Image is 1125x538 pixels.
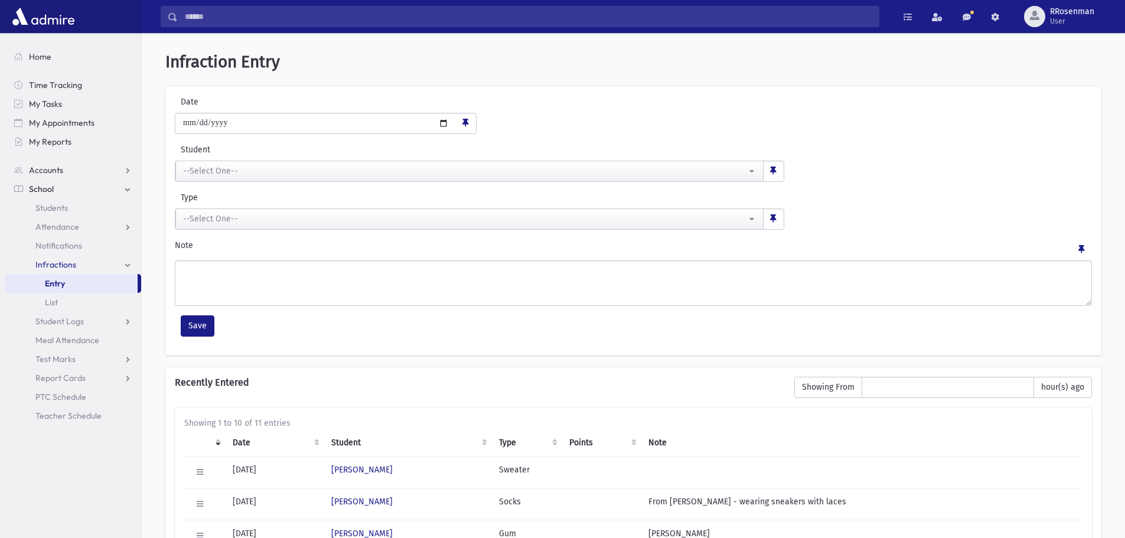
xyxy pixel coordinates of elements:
a: [PERSON_NAME] [331,497,393,507]
label: Note [175,239,193,256]
span: Meal Attendance [35,335,99,345]
td: [DATE] [226,456,324,488]
span: My Tasks [29,99,62,109]
a: Notifications [5,236,141,255]
span: Student Logs [35,316,84,327]
a: Time Tracking [5,76,141,94]
div: --Select One-- [183,165,746,177]
h6: Recently Entered [175,377,782,388]
a: [PERSON_NAME] [331,465,393,475]
img: AdmirePro [9,5,77,28]
a: Report Cards [5,369,141,387]
a: Test Marks [5,350,141,369]
span: Infraction Entry [165,52,280,71]
span: Report Cards [35,373,86,383]
a: My Tasks [5,94,141,113]
span: Teacher Schedule [35,410,102,421]
a: Home [5,47,141,66]
a: Infractions [5,255,141,274]
span: Entry [45,278,65,289]
span: Infractions [35,259,76,270]
a: PTC Schedule [5,387,141,406]
a: Entry [5,274,138,293]
button: --Select One-- [175,161,764,182]
a: Student Logs [5,312,141,331]
a: Meal Attendance [5,331,141,350]
a: School [5,180,141,198]
div: Showing 1 to 10 of 11 entries [184,417,1082,429]
span: PTC Schedule [35,392,86,402]
th: Type: activate to sort column ascending [492,429,562,457]
span: School [29,184,54,194]
a: Attendance [5,217,141,236]
label: Date [175,96,275,108]
span: Showing From [794,377,862,398]
td: [DATE] [226,488,324,520]
span: Students [35,203,68,213]
span: My Appointments [29,118,94,128]
th: Note [641,429,1082,457]
td: Socks [492,488,562,520]
span: Notifications [35,240,82,251]
span: List [45,297,58,308]
label: Type [175,191,480,204]
a: My Reports [5,132,141,151]
span: RRosenman [1050,7,1094,17]
a: Teacher Schedule [5,406,141,425]
a: My Appointments [5,113,141,132]
input: Search [178,6,879,27]
span: Home [29,51,51,62]
th: Date: activate to sort column ascending [226,429,324,457]
span: Accounts [29,165,63,175]
span: Test Marks [35,354,76,364]
span: My Reports [29,136,71,147]
th: Points: activate to sort column ascending [562,429,641,457]
span: Time Tracking [29,80,82,90]
a: Accounts [5,161,141,180]
td: Sweater [492,456,562,488]
div: --Select One-- [183,213,746,225]
a: Students [5,198,141,217]
span: User [1050,17,1094,26]
a: List [5,293,141,312]
span: Attendance [35,221,79,232]
th: Student: activate to sort column ascending [324,429,492,457]
td: From [PERSON_NAME] - wearing sneakers with laces [641,488,1082,520]
button: Save [181,315,214,337]
button: --Select One-- [175,208,764,230]
span: hour(s) ago [1033,377,1092,398]
label: Student [175,144,581,156]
